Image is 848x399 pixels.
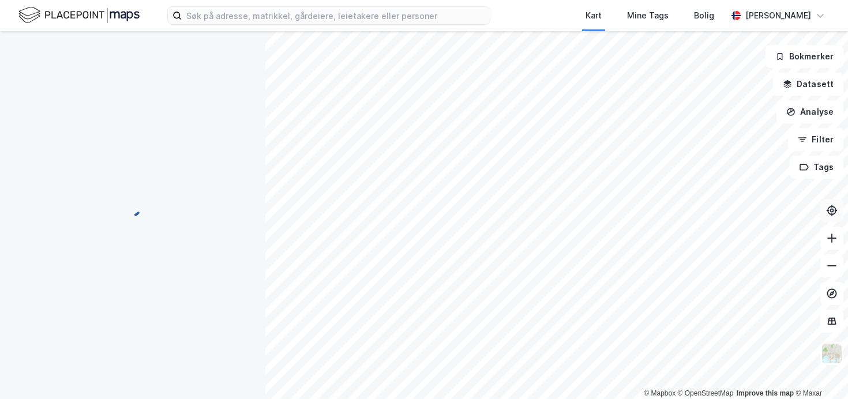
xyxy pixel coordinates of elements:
[790,344,848,399] div: Kontrollprogram for chat
[788,128,843,151] button: Filter
[745,9,811,22] div: [PERSON_NAME]
[586,9,602,22] div: Kart
[766,45,843,68] button: Bokmerker
[678,389,734,397] a: OpenStreetMap
[18,5,140,25] img: logo.f888ab2527a4732fd821a326f86c7f29.svg
[182,7,490,24] input: Søk på adresse, matrikkel, gårdeiere, leietakere eller personer
[627,9,669,22] div: Mine Tags
[790,156,843,179] button: Tags
[644,389,676,397] a: Mapbox
[821,342,843,364] img: Z
[737,389,794,397] a: Improve this map
[123,199,142,217] img: spinner.a6d8c91a73a9ac5275cf975e30b51cfb.svg
[773,73,843,96] button: Datasett
[776,100,843,123] button: Analyse
[790,344,848,399] iframe: Chat Widget
[694,9,714,22] div: Bolig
